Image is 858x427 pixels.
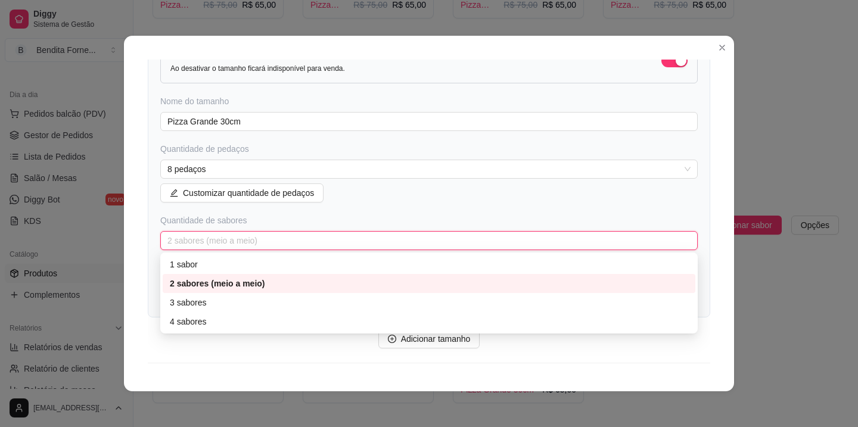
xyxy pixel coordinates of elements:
[388,335,396,343] span: plus-circle
[163,312,695,331] div: 4 sabores
[163,293,695,312] div: 3 sabores
[713,38,732,57] button: Close
[163,255,695,274] div: 1 sabor
[378,329,480,348] button: Adicionar tamanho
[167,160,691,178] span: 8 pedaços
[167,232,691,250] span: 2 sabores (meio a meio)
[401,332,471,345] span: Adicionar tamanho
[170,296,688,309] div: 3 sabores
[160,143,698,155] div: Quantidade de pedaços
[170,258,688,271] div: 1 sabor
[160,183,324,202] button: Customizar quantidade de pedaços
[170,277,688,290] div: 2 sabores (meio a meio)
[160,214,698,226] div: Quantidade de sabores
[183,186,314,200] span: Customizar quantidade de pedaços
[170,315,688,328] div: 4 sabores
[160,95,698,107] div: Nome do tamanho
[160,112,698,131] input: Ex.: Broto / Média / Grande / Família
[170,189,178,197] span: edit
[163,274,695,293] div: 2 sabores (meio a meio)
[170,64,345,73] p: Ao desativar o tamanho ficará indisponível para venda.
